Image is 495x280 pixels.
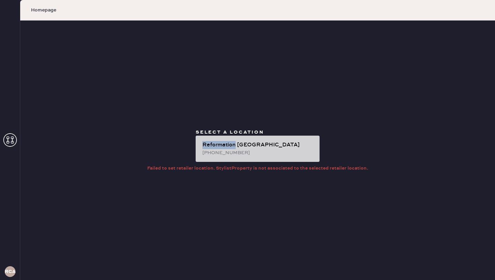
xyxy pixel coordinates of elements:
[5,269,15,274] h3: RCA
[202,141,314,149] div: Reformation [GEOGRAPHIC_DATA]
[196,129,264,135] span: Select a location
[147,165,368,172] div: Failed to set retailer location. StylistProperty is not associated to the selected retailer locat...
[31,7,56,13] span: Homepage
[202,149,314,156] div: [PHONE_NUMBER]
